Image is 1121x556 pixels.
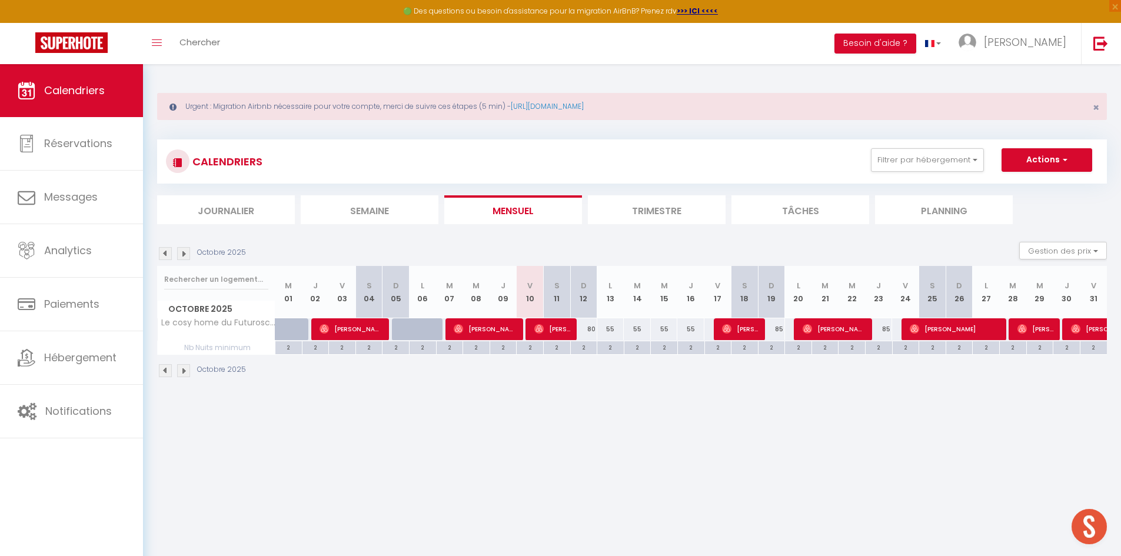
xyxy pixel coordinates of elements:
div: 85 [866,318,893,340]
abbr: J [876,280,881,291]
abbr: L [608,280,612,291]
th: 25 [919,266,946,318]
abbr: V [527,280,533,291]
span: Hébergement [44,350,117,365]
abbr: M [1036,280,1043,291]
abbr: V [715,280,720,291]
div: Urgent : Migration Airbnb nécessaire pour votre compte, merci de suivre ces étapes (5 min) - [157,93,1107,120]
span: [PERSON_NAME] [984,35,1066,49]
abbr: D [581,280,587,291]
abbr: L [421,280,424,291]
th: 06 [409,266,436,318]
abbr: M [634,280,641,291]
div: 2 [597,341,624,352]
div: Ouvrir le chat [1072,509,1107,544]
a: ... [PERSON_NAME] [950,23,1081,64]
th: 14 [624,266,651,318]
th: 22 [839,266,866,318]
th: 24 [892,266,919,318]
span: × [1093,100,1099,115]
p: Octobre 2025 [197,247,246,258]
th: 11 [543,266,570,318]
div: 2 [866,341,892,352]
div: 2 [651,341,677,352]
li: Planning [875,195,1013,224]
img: ... [959,34,976,51]
abbr: M [821,280,829,291]
th: 19 [758,266,785,318]
abbr: M [473,280,480,291]
input: Rechercher un logement... [164,269,268,290]
span: Notifications [45,404,112,418]
button: Filtrer par hébergement [871,148,984,172]
abbr: M [446,280,453,291]
abbr: J [688,280,693,291]
th: 12 [570,266,597,318]
div: 2 [1053,341,1080,352]
div: 2 [356,341,382,352]
abbr: D [956,280,962,291]
button: Gestion des prix [1019,242,1107,259]
th: 23 [866,266,893,318]
div: 2 [731,341,758,352]
abbr: D [393,280,399,291]
div: 2 [275,341,302,352]
th: 13 [597,266,624,318]
abbr: M [285,280,292,291]
div: 2 [490,341,517,352]
div: 2 [463,341,490,352]
div: 2 [919,341,946,352]
th: 04 [355,266,382,318]
th: 29 [1026,266,1053,318]
div: 2 [946,341,973,352]
div: 2 [329,341,355,352]
div: 2 [812,341,839,352]
th: 05 [382,266,410,318]
abbr: D [769,280,774,291]
a: Chercher [171,23,229,64]
div: 2 [785,341,811,352]
span: [PERSON_NAME] [1017,318,1053,340]
abbr: M [1009,280,1016,291]
div: 2 [624,341,651,352]
div: 2 [410,341,436,352]
div: 2 [759,341,785,352]
span: Analytics [44,243,92,258]
a: >>> ICI <<<< [677,6,718,16]
th: 15 [651,266,678,318]
span: Octobre 2025 [158,301,275,318]
th: 16 [677,266,704,318]
th: 21 [811,266,839,318]
div: 2 [382,341,409,352]
span: [PERSON_NAME] [534,318,570,340]
div: 55 [624,318,651,340]
div: 2 [437,341,463,352]
div: 2 [1000,341,1026,352]
div: 2 [302,341,329,352]
button: Besoin d'aide ? [834,34,916,54]
span: [PERSON_NAME] [320,318,382,340]
abbr: J [1065,280,1069,291]
span: [PERSON_NAME] [803,318,866,340]
span: Paiements [44,297,99,311]
div: 2 [517,341,543,352]
div: 2 [544,341,570,352]
div: 2 [973,341,999,352]
span: Nb Nuits minimum [158,341,275,354]
abbr: S [930,280,935,291]
th: 31 [1080,266,1107,318]
a: [URL][DOMAIN_NAME] [511,101,584,111]
div: 80 [570,318,597,340]
button: Close [1093,102,1099,113]
th: 30 [1053,266,1080,318]
th: 10 [517,266,544,318]
span: [PERSON_NAME] [722,318,758,340]
div: 2 [1080,341,1107,352]
abbr: S [554,280,560,291]
th: 27 [973,266,1000,318]
th: 18 [731,266,759,318]
th: 17 [704,266,731,318]
abbr: S [742,280,747,291]
abbr: V [903,280,908,291]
